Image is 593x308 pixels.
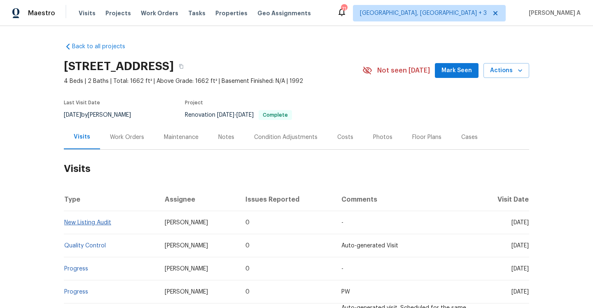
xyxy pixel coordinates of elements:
[110,133,144,141] div: Work Orders
[64,188,158,211] th: Type
[74,133,90,141] div: Visits
[483,63,529,78] button: Actions
[188,10,205,16] span: Tasks
[218,133,234,141] div: Notes
[245,289,250,295] span: 0
[511,220,529,226] span: [DATE]
[64,77,362,85] span: 4 Beds | 2 Baths | Total: 1662 ft² | Above Grade: 1662 ft² | Basement Finished: N/A | 1992
[64,62,174,71] h2: [STREET_ADDRESS]
[441,66,472,76] span: Mark Seen
[245,243,250,249] span: 0
[259,113,291,118] span: Complete
[64,100,100,105] span: Last Visit Date
[257,9,311,17] span: Geo Assignments
[215,9,247,17] span: Properties
[165,243,208,249] span: [PERSON_NAME]
[525,9,581,17] span: [PERSON_NAME] A
[64,110,141,120] div: by [PERSON_NAME]
[490,66,523,76] span: Actions
[341,289,350,295] span: PW
[64,150,529,188] h2: Visits
[335,188,474,211] th: Comments
[373,133,392,141] div: Photos
[239,188,335,211] th: Issues Reported
[79,9,96,17] span: Visits
[64,266,88,272] a: Progress
[511,266,529,272] span: [DATE]
[185,112,292,118] span: Renovation
[165,266,208,272] span: [PERSON_NAME]
[174,59,189,74] button: Copy Address
[412,133,441,141] div: Floor Plans
[435,63,479,78] button: Mark Seen
[511,289,529,295] span: [DATE]
[105,9,131,17] span: Projects
[377,66,430,75] span: Not seen [DATE]
[245,220,250,226] span: 0
[254,133,318,141] div: Condition Adjustments
[64,243,106,249] a: Quality Control
[158,188,239,211] th: Assignee
[28,9,55,17] span: Maestro
[217,112,234,118] span: [DATE]
[236,112,254,118] span: [DATE]
[64,112,81,118] span: [DATE]
[64,42,143,51] a: Back to all projects
[461,133,478,141] div: Cases
[165,289,208,295] span: [PERSON_NAME]
[64,289,88,295] a: Progress
[341,243,398,249] span: Auto-generated Visit
[341,220,343,226] span: -
[185,100,203,105] span: Project
[141,9,178,17] span: Work Orders
[217,112,254,118] span: -
[341,5,347,13] div: 71
[511,243,529,249] span: [DATE]
[165,220,208,226] span: [PERSON_NAME]
[474,188,529,211] th: Visit Date
[337,133,353,141] div: Costs
[360,9,487,17] span: [GEOGRAPHIC_DATA], [GEOGRAPHIC_DATA] + 3
[245,266,250,272] span: 0
[64,220,111,226] a: New Listing Audit
[341,266,343,272] span: -
[164,133,198,141] div: Maintenance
